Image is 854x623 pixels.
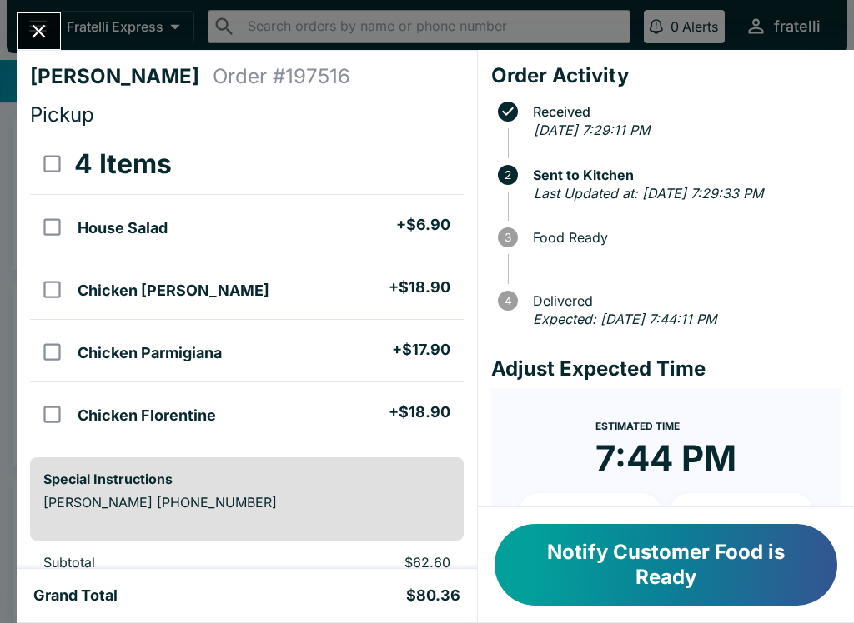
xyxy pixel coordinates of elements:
[43,554,259,571] p: Subtotal
[534,122,650,138] em: [DATE] 7:29:11 PM
[43,494,450,511] p: [PERSON_NAME] [PHONE_NUMBER]
[286,554,450,571] p: $62.60
[389,277,450,297] h5: + $18.90
[78,343,222,363] h5: Chicken Parmigiana
[495,524,837,606] button: Notify Customer Food is Ready
[491,63,841,88] h4: Order Activity
[595,436,736,480] time: 7:44 PM
[525,293,841,308] span: Delivered
[525,167,841,182] span: Sent to Kitchen
[30,64,213,89] h4: [PERSON_NAME]
[491,356,841,381] h4: Adjust Expected Time
[396,215,450,235] h5: + $6.90
[74,147,172,181] h3: 4 Items
[595,420,680,432] span: Estimated Time
[392,340,450,360] h5: + $17.90
[213,64,350,89] h4: Order # 197516
[30,102,94,127] span: Pickup
[389,402,450,422] h5: + $18.90
[33,586,118,606] h5: Grand Total
[18,13,60,49] button: Close
[78,218,168,238] h5: House Salad
[406,586,460,606] h5: $80.36
[78,281,269,301] h5: Chicken [PERSON_NAME]
[78,406,216,426] h5: Chicken Florentine
[534,185,763,202] em: Last Updated at: [DATE] 7:29:33 PM
[43,471,450,487] h6: Special Instructions
[518,493,663,535] button: + 10
[505,168,511,182] text: 2
[504,294,511,307] text: 4
[30,134,464,444] table: orders table
[669,493,814,535] button: + 20
[533,311,716,327] em: Expected: [DATE] 7:44:11 PM
[525,104,841,119] span: Received
[505,231,511,244] text: 3
[525,230,841,245] span: Food Ready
